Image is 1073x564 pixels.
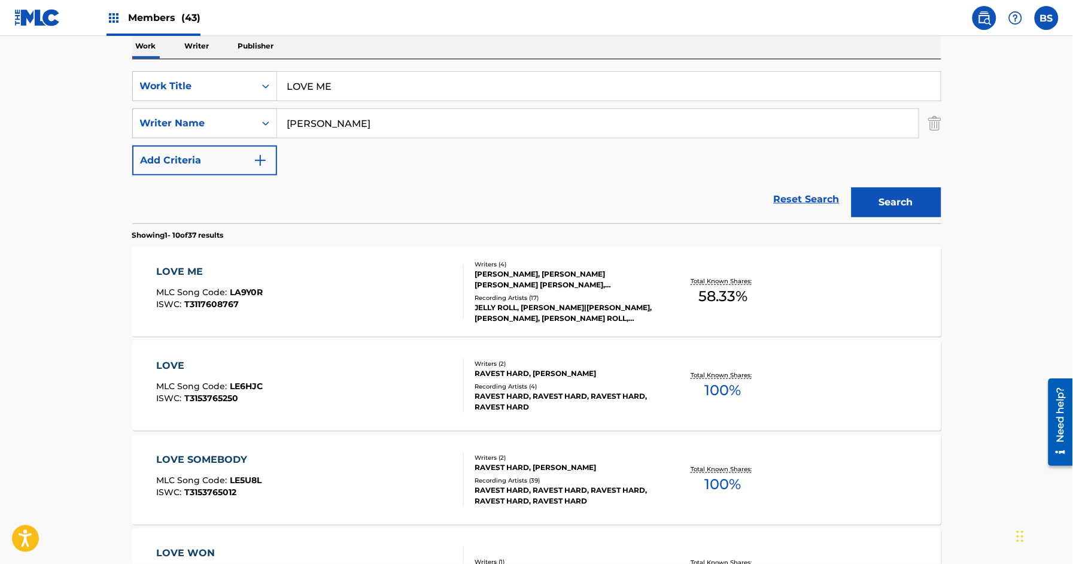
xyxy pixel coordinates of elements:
span: LE6HJC [230,381,263,392]
span: 100 % [705,474,741,495]
p: Total Known Shares: [691,277,755,286]
p: Work [132,34,160,59]
span: T3153765012 [184,487,236,498]
a: LOVE SOMEBODYMLC Song Code:LE5U8LISWC:T3153765012Writers (2)RAVEST HARD, [PERSON_NAME]Recording A... [132,435,941,524]
button: Search [852,187,941,217]
div: Recording Artists ( 4 ) [475,382,656,391]
form: Search Form [132,71,941,223]
span: 58.33 % [698,286,747,307]
a: Public Search [972,6,996,30]
div: Drag [1017,518,1024,554]
span: (43) [181,12,200,23]
div: Writers ( 4 ) [475,260,656,269]
div: User Menu [1035,6,1059,30]
div: LOVE WON [156,547,260,561]
span: ISWC : [156,299,184,310]
span: MLC Song Code : [156,381,230,392]
img: Delete Criterion [928,108,941,138]
span: MLC Song Code : [156,287,230,298]
span: LA9Y0R [230,287,263,298]
p: Showing 1 - 10 of 37 results [132,230,224,241]
div: RAVEST HARD, RAVEST HARD, RAVEST HARD, RAVEST HARD, RAVEST HARD [475,485,656,507]
p: Total Known Shares: [691,371,755,380]
span: MLC Song Code : [156,475,230,486]
iframe: Resource Center [1039,374,1073,470]
a: LOVEMLC Song Code:LE6HJCISWC:T3153765250Writers (2)RAVEST HARD, [PERSON_NAME]Recording Artists (4... [132,341,941,430]
img: MLC Logo [14,9,60,26]
div: Work Title [140,79,248,93]
div: Help [1004,6,1028,30]
div: RAVEST HARD, [PERSON_NAME] [475,462,656,473]
div: Recording Artists ( 17 ) [475,293,656,302]
img: search [977,11,992,25]
a: LOVE MEMLC Song Code:LA9Y0RISWC:T3117608767Writers (4)[PERSON_NAME], [PERSON_NAME] [PERSON_NAME] ... [132,247,941,336]
span: ISWC : [156,393,184,404]
div: LOVE ME [156,265,263,279]
img: 9d2ae6d4665cec9f34b9.svg [253,153,268,168]
div: Writers ( 2 ) [475,359,656,368]
div: Recording Artists ( 39 ) [475,476,656,485]
img: Top Rightsholders [107,11,121,25]
iframe: Chat Widget [1013,507,1073,564]
div: RAVEST HARD, RAVEST HARD, RAVEST HARD, RAVEST HARD [475,391,656,413]
p: Publisher [235,34,278,59]
span: Members [128,11,200,25]
button: Add Criteria [132,145,277,175]
div: JELLY ROLL, [PERSON_NAME]|[PERSON_NAME], [PERSON_NAME], [PERSON_NAME] ROLL, [PERSON_NAME], [PERSO... [475,302,656,324]
div: RAVEST HARD, [PERSON_NAME] [475,368,656,379]
div: LOVE [156,359,263,373]
p: Total Known Shares: [691,465,755,474]
span: T3153765250 [184,393,238,404]
span: LE5U8L [230,475,262,486]
div: Writer Name [140,116,248,131]
span: 100 % [705,380,741,401]
p: Writer [181,34,213,59]
div: [PERSON_NAME], [PERSON_NAME] [PERSON_NAME] [PERSON_NAME], [PERSON_NAME] [475,269,656,290]
span: T3117608767 [184,299,239,310]
a: Reset Search [768,186,846,213]
div: Writers ( 2 ) [475,453,656,462]
img: help [1008,11,1023,25]
span: ISWC : [156,487,184,498]
div: LOVE SOMEBODY [156,453,262,467]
